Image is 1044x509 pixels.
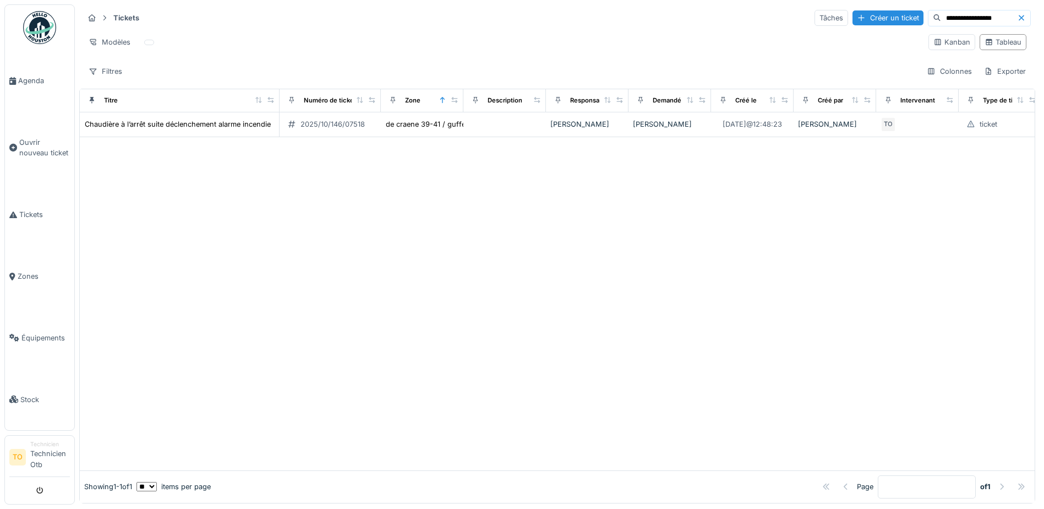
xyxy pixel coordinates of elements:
div: Chaudière à l’arrêt suite déclenchement alarme incendie [85,119,271,129]
div: Demandé par [653,96,692,105]
div: Description [488,96,522,105]
div: Créer un ticket [852,10,923,25]
div: Tâches [815,10,848,26]
div: Kanban [933,37,970,47]
strong: Tickets [109,13,144,23]
strong: of 1 [980,481,991,492]
span: Tickets [19,209,70,220]
span: Équipements [21,333,70,343]
div: Numéro de ticket [304,96,356,105]
div: Responsable [570,96,609,105]
div: Intervenant [900,96,935,105]
li: Technicien Otb [30,440,70,474]
a: Ouvrir nouveau ticket [5,112,74,184]
div: de craene 39-41 / guffens 37-39 - site [386,119,516,129]
div: Filtres [84,63,127,79]
div: Tableau [985,37,1021,47]
div: Showing 1 - 1 of 1 [84,481,132,492]
div: [PERSON_NAME] [550,119,624,129]
div: 2025/10/146/07518 [300,119,365,129]
div: Zone [405,96,420,105]
li: TO [9,449,26,465]
a: Agenda [5,50,74,112]
div: ticket [980,119,997,129]
a: Équipements [5,307,74,369]
div: Créé par [818,96,843,105]
span: Zones [18,271,70,281]
span: Ouvrir nouveau ticket [19,137,70,158]
a: Zones [5,246,74,307]
a: TO TechnicienTechnicien Otb [9,440,70,477]
div: Créé le [735,96,757,105]
div: items per page [136,481,211,492]
div: Titre [104,96,118,105]
div: Modèles [84,34,135,50]
div: [PERSON_NAME] [633,119,707,129]
div: TO [881,117,896,132]
div: Exporter [979,63,1031,79]
a: Tickets [5,184,74,246]
div: Type de ticket [983,96,1026,105]
a: Stock [5,369,74,430]
span: Stock [20,394,70,405]
span: Agenda [18,75,70,86]
div: Technicien [30,440,70,448]
div: [DATE] @ 12:48:23 [723,119,782,129]
div: Colonnes [922,63,977,79]
div: [PERSON_NAME] [798,119,872,129]
img: Badge_color-CXgf-gQk.svg [23,11,56,44]
div: Page [857,481,873,492]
